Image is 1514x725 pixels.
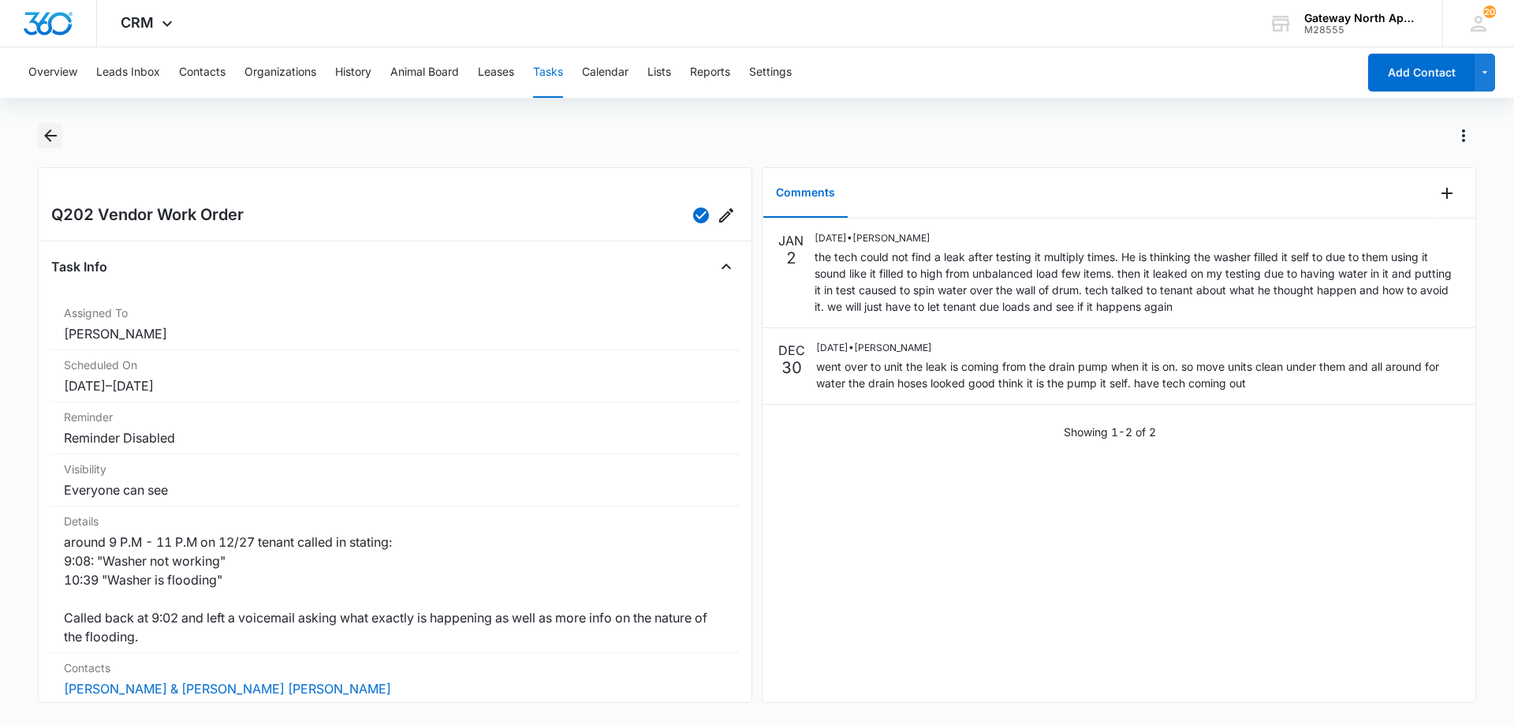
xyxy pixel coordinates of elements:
[51,653,739,705] div: Contacts[PERSON_NAME] & [PERSON_NAME] [PERSON_NAME]
[64,428,726,447] dd: Reminder Disabled
[64,660,726,676] dt: Contacts
[51,454,739,506] div: VisibilityEveryone can see
[1451,123,1476,148] button: Actions
[335,47,371,98] button: History
[38,123,62,148] button: Back
[64,357,726,373] dt: Scheduled On
[582,47,628,98] button: Calendar
[51,402,739,454] div: ReminderReminder Disabled
[64,480,726,499] dd: Everyone can see
[121,14,154,31] span: CRM
[64,409,726,425] dt: Reminder
[64,533,726,646] dd: around 9 P.M - 11 P.M on 12/27 tenant called in stating: 9:08: "Washer not working" 10:39 "Washer...
[816,341,1460,355] p: [DATE] • [PERSON_NAME]
[390,47,459,98] button: Animal Board
[1304,12,1419,24] div: account name
[1434,181,1460,206] button: Add Comment
[1483,6,1496,18] div: notifications count
[96,47,160,98] button: Leads Inbox
[179,47,226,98] button: Contacts
[1064,424,1156,440] p: Showing 1-2 of 2
[244,47,316,98] button: Organizations
[51,257,107,276] h4: Task Info
[714,254,739,279] button: Close
[1368,54,1475,92] button: Add Contact
[478,47,514,98] button: Leases
[1483,6,1496,18] span: 20
[64,461,726,477] dt: Visibility
[816,358,1460,391] p: went over to unit the leak is coming from the drain pump when it is on. so move units clean under...
[1304,24,1419,36] div: account id
[815,231,1460,245] p: [DATE] • [PERSON_NAME]
[51,350,739,402] div: Scheduled On[DATE]–[DATE]
[64,324,726,343] dd: [PERSON_NAME]
[786,250,796,266] p: 2
[763,169,848,218] button: Comments
[28,47,77,98] button: Overview
[64,376,726,395] dd: [DATE] – [DATE]
[647,47,671,98] button: Lists
[51,298,739,350] div: Assigned To[PERSON_NAME]
[815,249,1460,315] p: the tech could not find a leak after testing it multiply times. He is thinking the washer filled ...
[64,681,391,697] a: [PERSON_NAME] & [PERSON_NAME] [PERSON_NAME]
[781,360,802,376] p: 30
[778,341,805,360] p: DEC
[690,47,730,98] button: Reports
[778,231,804,250] p: JAN
[51,506,739,653] div: Detailsaround 9 P.M - 11 P.M on 12/27 tenant called in stating: 9:08: "Washer not working" 10:39 ...
[64,513,726,529] dt: Details
[714,203,739,228] button: Edit
[64,305,726,321] dt: Assigned To
[749,47,792,98] button: Settings
[533,47,563,98] button: Tasks
[51,203,244,228] h2: Q202 Vendor Work Order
